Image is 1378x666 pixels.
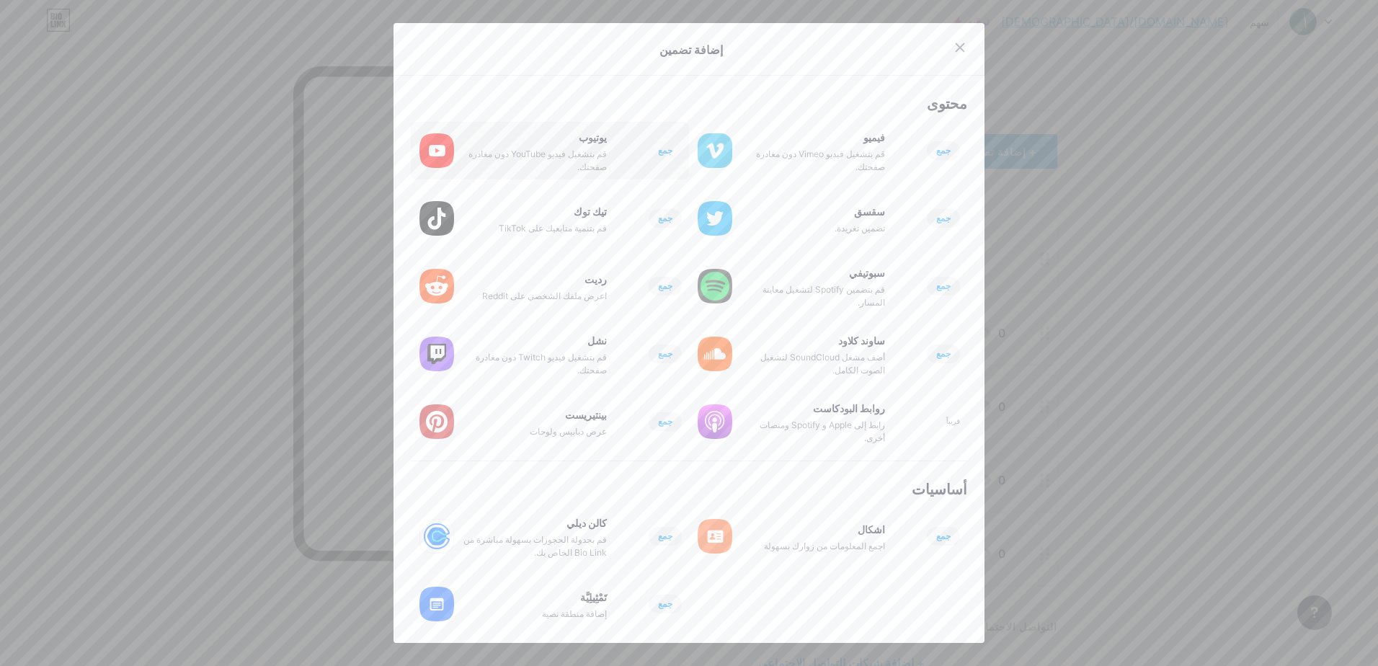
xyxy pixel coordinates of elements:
img: تيك توك [419,201,454,236]
font: جمع [658,280,672,292]
button: جمع [649,141,682,160]
div: سبوتيفي [741,263,885,283]
div: اجمع المعلومات من زوارك بسهولة [741,540,885,553]
div: سقسق [741,202,885,222]
div: رديت [463,270,607,290]
div: قم بتشغيل فيديو Twitch دون مغادرة صفحتك. [463,351,607,377]
img: نشل [419,337,454,371]
div: عرض دبابيس ولوحات [463,425,607,438]
button: جمع [649,595,682,613]
img: سبوتيفي [698,269,732,303]
div: قم بتشغيل فيديو Vimeo دون مغادرة صفحتك. [741,148,885,174]
font: جمع [658,415,672,427]
button: جمع [927,345,960,363]
button: جمع [649,412,682,431]
div: ساوند كلاود [741,331,885,351]
button: جمع [927,141,960,160]
img: ساوند كلاود [698,337,732,371]
div: قم بجدولة الحجوزات بسهولة مباشرة من Bio Link الخاص بك. [463,533,607,559]
div: رابط إلى Apple و Spotify ومنصات أخرى. [741,419,885,445]
font: جمع [936,530,951,542]
button: جمع [649,527,682,546]
div: بينتيريست [463,405,607,425]
div: اعرض ملفك الشخصي على Reddit [463,290,607,303]
button: جمع [927,277,960,296]
div: اشكال [741,520,885,540]
font: جمع [936,212,951,224]
button: جمع [927,527,960,546]
div: روابط البودكاست [741,399,885,419]
img: التغريد [698,201,732,236]
div: أساسيات [411,479,967,500]
div: قم بتنمية متابعيك على TikTok [463,222,607,235]
img: فيميو [698,133,732,168]
div: فيميو [741,128,885,148]
button: جمع [927,209,960,228]
div: قم بتشغيل فيديو YouTube دون مغادرة صفحتك. [463,148,607,174]
font: جمع [658,530,672,542]
div: نشل [463,331,607,351]
img: يوتيوب [419,133,454,168]
button: جمع [649,277,682,296]
font: جمع [658,598,672,610]
button: جمع [649,345,682,363]
font: جمع [936,280,951,292]
img: بينتيريست [419,404,454,439]
button: جمع [649,209,682,228]
div: قريباً [946,416,960,427]
img: تقويم [419,519,454,554]
font: جمع [936,347,951,360]
font: جمع [658,144,672,156]
div: يوتيوب [463,128,607,148]
img: اشكال [698,519,732,554]
div: محتوى [411,93,967,115]
div: تَمْثِيلِيَّة [463,587,607,608]
font: جمع [936,144,951,156]
img: تَمْثِيلِيَّة [419,587,454,621]
div: تيك توك [463,202,607,222]
div: إضافة منطقة نصية [463,608,607,621]
font: جمع [658,347,672,360]
div: إضافة تضمين [659,41,723,58]
div: تضمين تغريدة. [741,222,885,235]
div: كالن ديلي [463,513,607,533]
font: جمع [658,212,672,224]
img: رديت [419,269,454,303]
img: روابط البودكاست [698,404,732,439]
div: قم بتضمين Spotify لتشغيل معاينة المسار. [741,283,885,309]
div: أضف مشغل SoundCloud لتشغيل الصوت الكامل. [741,351,885,377]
